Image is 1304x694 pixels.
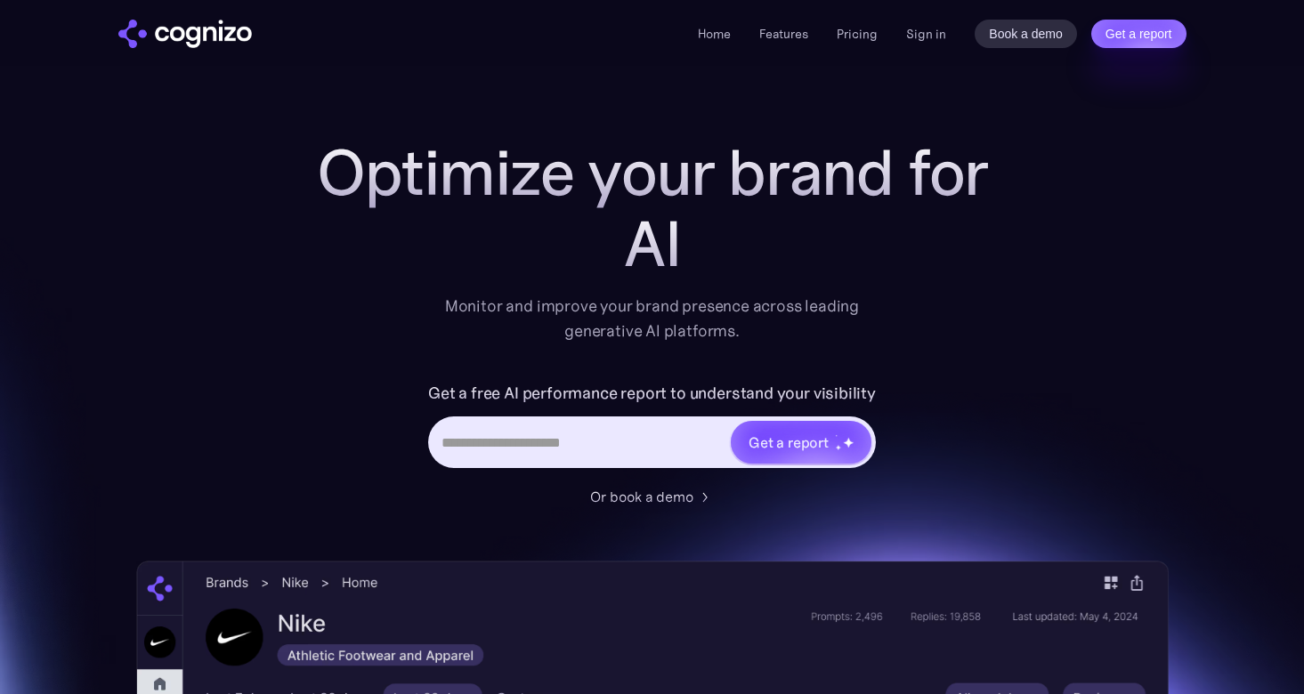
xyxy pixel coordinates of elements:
[975,20,1077,48] a: Book a demo
[590,486,693,507] div: Or book a demo
[118,20,252,48] img: cognizo logo
[428,379,876,477] form: Hero URL Input Form
[835,445,841,451] img: star
[837,26,878,42] a: Pricing
[698,26,731,42] a: Home
[843,436,854,448] img: star
[118,20,252,48] a: home
[296,137,1008,208] h1: Optimize your brand for
[590,486,715,507] a: Or book a demo
[729,419,873,465] a: Get a reportstarstarstar
[906,23,946,44] a: Sign in
[749,432,829,453] div: Get a report
[835,435,838,438] img: star
[759,26,808,42] a: Features
[1091,20,1187,48] a: Get a report
[296,208,1008,279] div: AI
[428,379,876,408] label: Get a free AI performance report to understand your visibility
[433,294,871,343] div: Monitor and improve your brand presence across leading generative AI platforms.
